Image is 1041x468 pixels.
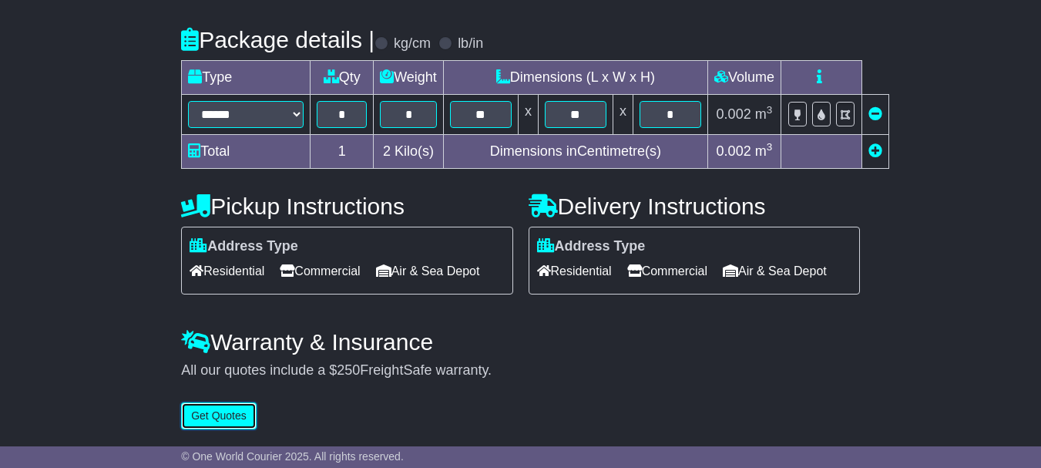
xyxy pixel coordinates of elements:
[181,27,374,52] h4: Package details |
[182,135,311,169] td: Total
[627,259,707,283] span: Commercial
[443,61,707,95] td: Dimensions (L x W x H)
[707,61,781,95] td: Volume
[767,104,773,116] sup: 3
[868,143,882,159] a: Add new item
[529,194,860,219] h4: Delivery Instructions
[723,259,827,283] span: Air & Sea Depot
[181,329,860,355] h4: Warranty & Insurance
[537,259,612,283] span: Residential
[181,450,404,463] span: © One World Courier 2025. All rights reserved.
[190,238,298,255] label: Address Type
[755,106,773,122] span: m
[717,143,751,159] span: 0.002
[394,35,431,52] label: kg/cm
[376,259,480,283] span: Air & Sea Depot
[182,61,311,95] td: Type
[190,259,264,283] span: Residential
[443,135,707,169] td: Dimensions in Centimetre(s)
[383,143,391,159] span: 2
[337,362,360,378] span: 250
[537,238,646,255] label: Address Type
[755,143,773,159] span: m
[181,402,257,429] button: Get Quotes
[717,106,751,122] span: 0.002
[374,135,444,169] td: Kilo(s)
[181,194,512,219] h4: Pickup Instructions
[458,35,483,52] label: lb/in
[280,259,360,283] span: Commercial
[181,362,860,379] div: All our quotes include a $ FreightSafe warranty.
[613,95,633,135] td: x
[518,95,538,135] td: x
[311,61,374,95] td: Qty
[868,106,882,122] a: Remove this item
[767,141,773,153] sup: 3
[311,135,374,169] td: 1
[374,61,444,95] td: Weight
